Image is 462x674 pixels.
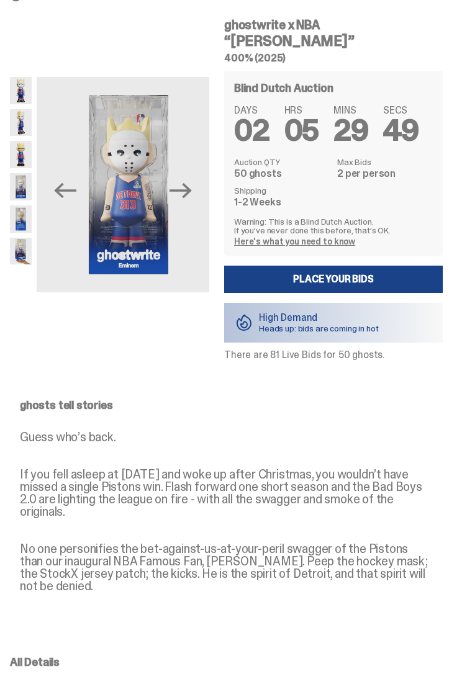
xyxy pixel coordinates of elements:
[383,106,419,115] span: SECS
[52,177,79,204] button: Previous
[259,313,379,323] p: High Demand
[284,110,319,150] span: 05
[337,169,433,179] dd: 2 per person
[224,350,443,360] p: There are 81 Live Bids for 50 ghosts.
[20,431,433,592] p: Guess who’s back. If you fell asleep at [DATE] and woke up after Christmas, you wouldn’t have mis...
[10,238,32,265] img: eminem%20scale.png
[224,34,443,48] h3: “[PERSON_NAME]”
[333,106,368,115] span: MINS
[10,205,32,233] img: Eminem_NBA_400_13.png
[234,158,330,166] dt: Auction QTY
[10,141,32,168] img: Copy%20of%20Eminem_NBA_400_6.png
[234,110,269,150] span: 02
[284,106,319,115] span: HRS
[42,77,215,293] img: Eminem_NBA_400_12.png
[10,109,32,137] img: Copy%20of%20Eminem_NBA_400_3.png
[10,657,443,668] p: All Details
[234,217,433,235] p: Warning: This is a Blind Dutch Auction. If you’ve never done this before, that’s OK.
[259,324,379,333] p: Heads up: bids are coming in hot
[234,106,269,115] span: DAYS
[333,110,368,150] span: 29
[234,236,355,247] a: Here's what you need to know
[224,19,443,31] h4: ghostwrite x NBA
[234,186,330,195] dt: Shipping
[10,77,32,104] img: Copy%20of%20Eminem_NBA_400_1.png
[234,169,330,179] dd: 50 ghosts
[224,266,443,293] a: Place your Bids
[167,177,194,204] button: Next
[20,400,433,411] p: ghosts tell stories
[234,83,333,94] h4: Blind Dutch Auction
[10,173,32,200] img: Eminem_NBA_400_12.png
[383,110,419,150] span: 49
[234,197,330,207] dd: 1-2 Weeks
[337,158,433,166] dt: Max Bids
[224,53,443,63] h5: 400% (2025)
